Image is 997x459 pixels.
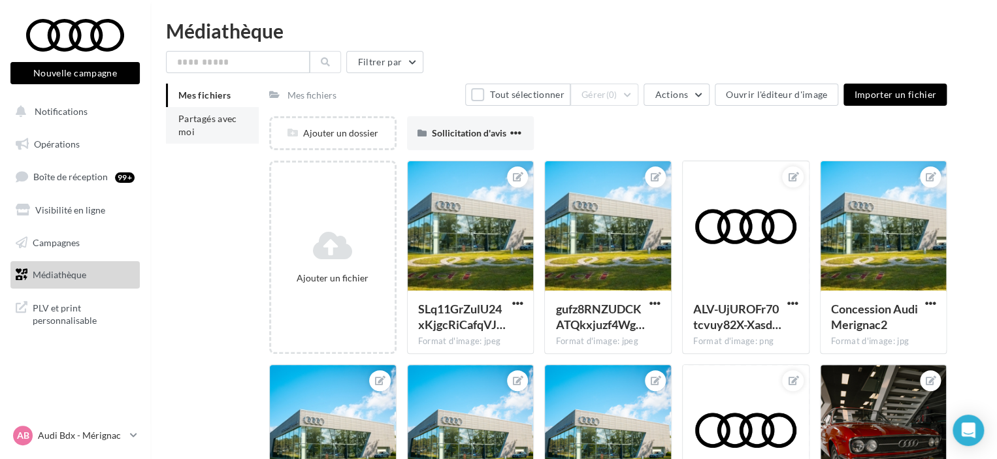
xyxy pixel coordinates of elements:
span: Sollicitation d'avis [432,127,506,138]
div: Format d'image: jpg [831,336,936,347]
span: Notifications [35,106,88,117]
button: Notifications [8,98,137,125]
button: Ouvrir l'éditeur d'image [715,84,838,106]
a: Boîte de réception99+ [8,163,142,191]
button: Nouvelle campagne [10,62,140,84]
div: Format d'image: jpeg [418,336,523,347]
span: (0) [606,89,617,100]
span: Opérations [34,138,80,150]
span: Mes fichiers [178,89,231,101]
div: Open Intercom Messenger [953,415,984,446]
button: Tout sélectionner [465,84,570,106]
span: Actions [655,89,687,100]
span: Médiathèque [33,269,86,280]
div: Ajouter un fichier [276,272,389,285]
span: Concession Audi Merignac2 [831,302,918,332]
a: AB Audi Bdx - Mérignac [10,423,140,448]
div: Médiathèque [166,21,981,40]
div: Ajouter un dossier [271,127,395,140]
a: Médiathèque [8,261,142,289]
span: Campagnes [33,236,80,247]
button: Gérer(0) [570,84,639,106]
span: Partagés avec moi [178,113,237,137]
div: Format d'image: jpeg [555,336,661,347]
span: Boîte de réception [33,171,108,182]
div: Mes fichiers [287,89,336,102]
div: Format d'image: png [693,336,798,347]
span: Visibilité en ligne [35,204,105,215]
a: PLV et print personnalisable [8,294,142,332]
span: SLq11GrZulU24xKjgcRiCafqVJmcyFi7qh4gU8q4dwra6o6bnmEp1aumtK0XI8zhraJihtArhxTY3hGIyw=s0 [418,302,506,332]
button: Importer un fichier [843,84,947,106]
button: Filtrer par [346,51,423,73]
p: Audi Bdx - Mérignac [38,429,125,442]
a: Campagnes [8,229,142,257]
span: PLV et print personnalisable [33,299,135,327]
span: AB [17,429,29,442]
span: Importer un fichier [854,89,936,100]
div: 99+ [115,172,135,183]
button: Actions [644,84,709,106]
span: ALV-UjUROFr70tcvuy82X-Xasdesl0Fi9Kn0xNNQv9Xq9sRsQX93qcH6 [693,302,781,332]
span: gufz8RNZUDCKATQkxjuzf4Wg0PvkIzU5tKC7znWai8Zr6Uz3fGjETA1P6kvTZIWqnuf6Nnp07b-aTbwyXw=s0 [555,302,644,332]
a: Opérations [8,131,142,158]
a: Visibilité en ligne [8,197,142,224]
